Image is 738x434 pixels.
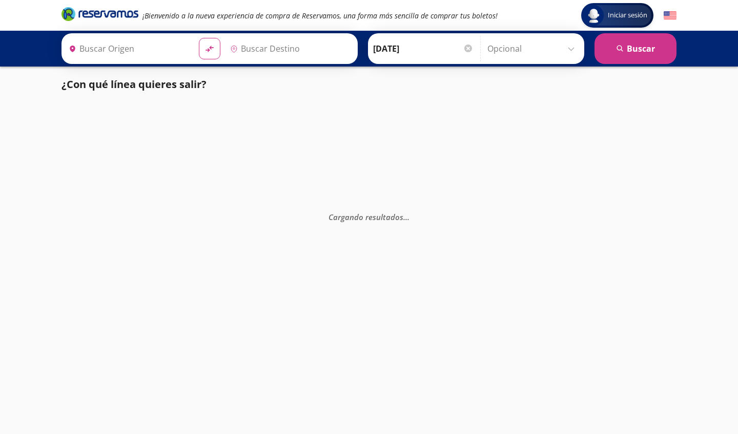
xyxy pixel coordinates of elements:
span: . [405,212,407,222]
input: Buscar Origen [65,36,191,61]
span: . [403,212,405,222]
span: . [407,212,409,222]
button: English [664,9,676,22]
input: Elegir Fecha [373,36,474,61]
p: ¿Con qué línea quieres salir? [61,77,207,92]
i: Brand Logo [61,6,138,21]
input: Buscar Destino [226,36,352,61]
a: Brand Logo [61,6,138,25]
em: Cargando resultados [329,212,409,222]
em: ¡Bienvenido a la nueva experiencia de compra de Reservamos, una forma más sencilla de comprar tus... [142,11,498,20]
input: Opcional [487,36,579,61]
span: Iniciar sesión [604,10,651,20]
button: Buscar [594,33,676,64]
